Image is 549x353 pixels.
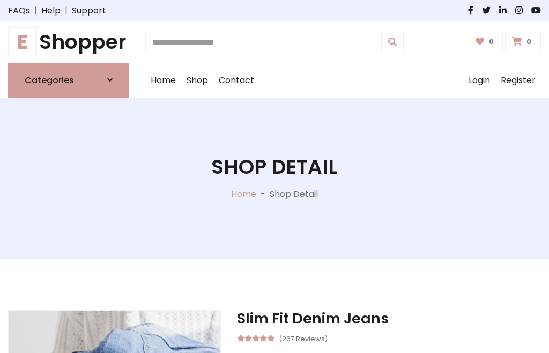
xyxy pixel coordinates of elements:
a: Home [145,63,181,98]
span: 0 [486,37,496,47]
a: 0 [469,32,503,52]
span: 0 [524,37,534,47]
a: Home [231,188,256,200]
a: Categories [8,63,129,98]
a: Help [41,4,61,17]
h1: Shop Detail [211,155,338,179]
h3: Slim Fit Denim Jeans [237,310,541,327]
a: FAQs [8,4,30,17]
a: EShopper [8,30,129,54]
h1: Shopper [8,30,129,54]
small: (267 Reviews) [279,332,328,344]
a: Login [463,63,495,98]
a: Support [72,4,106,17]
a: Contact [213,63,259,98]
span: | [30,4,41,17]
p: Shop Detail [270,188,318,201]
a: 0 [505,32,541,52]
span: | [61,4,72,17]
a: Register [495,63,541,98]
p: - [256,188,270,201]
a: Shop [181,63,213,98]
span: E [8,27,37,56]
h6: Categories [25,75,74,85]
